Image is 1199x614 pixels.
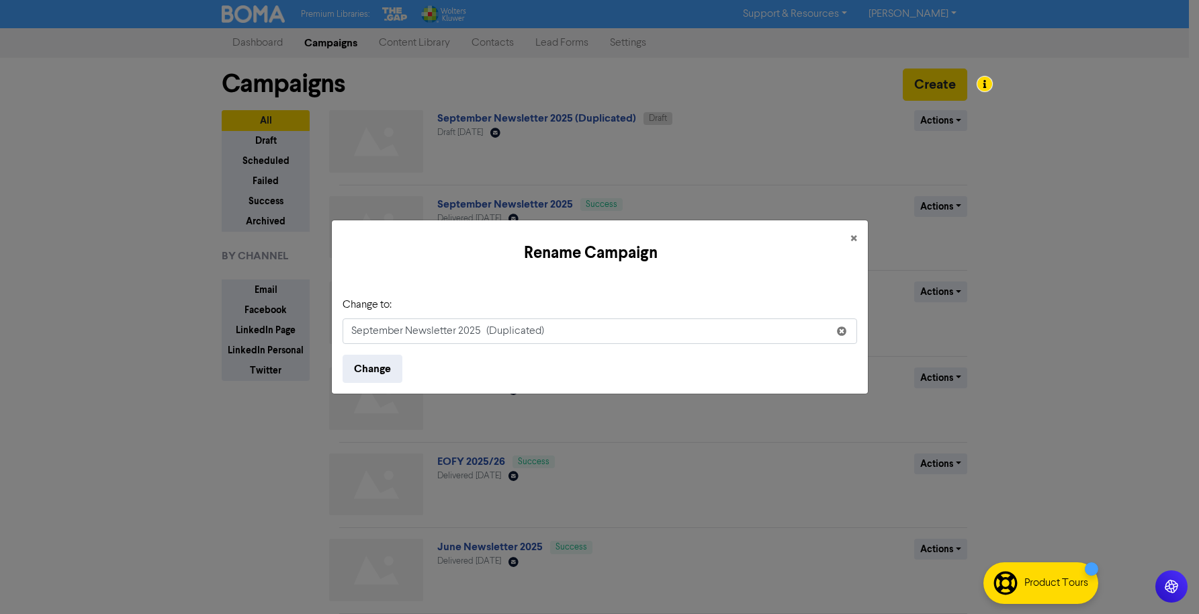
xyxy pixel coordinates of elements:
[850,229,857,249] span: ×
[343,241,840,265] h5: Rename Campaign
[343,297,392,313] label: Change to:
[840,220,868,258] button: Close
[1132,550,1199,614] iframe: Chat Widget
[343,355,402,383] button: Change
